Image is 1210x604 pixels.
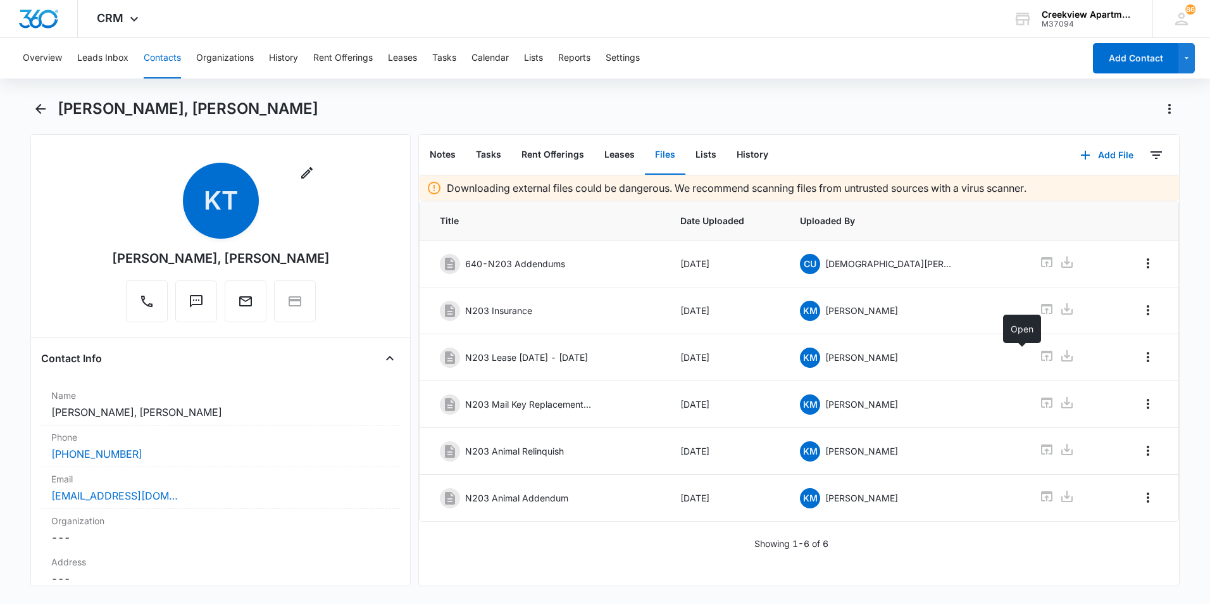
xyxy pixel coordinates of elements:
button: Leases [388,38,417,79]
p: N203 Lease [DATE] - [DATE] [465,351,588,364]
div: Open [1003,315,1041,343]
span: KT [183,163,259,239]
button: Close [380,348,400,368]
button: Overflow Menu [1138,347,1158,367]
button: Add File [1068,140,1146,170]
button: Overflow Menu [1138,253,1158,274]
label: Name [51,389,390,402]
span: KM [800,488,820,508]
p: [PERSON_NAME] [825,304,898,317]
button: Overflow Menu [1138,394,1158,414]
button: Leases [594,135,645,175]
button: Tasks [466,135,511,175]
h1: [PERSON_NAME], [PERSON_NAME] [58,99,318,118]
a: Email [225,300,266,311]
p: N203 Animal Relinquish [465,444,564,458]
button: Overflow Menu [1138,441,1158,461]
button: Add Contact [1093,43,1178,73]
span: Date Uploaded [680,214,770,227]
td: [DATE] [665,428,785,475]
div: account name [1042,9,1134,20]
span: Uploaded By [800,214,1008,227]
div: notifications count [1185,4,1195,15]
p: Downloading external files could be dangerous. We recommend scanning files from untrusted sources... [447,180,1026,196]
button: Tasks [432,38,456,79]
p: N203 Mail Key Replacement.pdf [465,398,592,411]
td: [DATE] [665,334,785,381]
span: KM [800,348,820,368]
p: [DEMOGRAPHIC_DATA][PERSON_NAME] [825,257,952,270]
div: Address--- [41,550,400,592]
td: [DATE] [665,287,785,334]
button: Rent Offerings [511,135,594,175]
dd: [PERSON_NAME], [PERSON_NAME] [51,405,390,420]
button: Overflow Menu [1138,300,1158,320]
button: Settings [606,38,640,79]
button: Organizations [196,38,254,79]
button: Rent Offerings [313,38,373,79]
span: 86 [1185,4,1195,15]
button: Call [126,280,168,322]
td: [DATE] [665,381,785,428]
button: Leads Inbox [77,38,128,79]
a: [EMAIL_ADDRESS][DOMAIN_NAME] [51,488,178,503]
label: Phone [51,431,390,444]
label: Email [51,472,390,486]
button: Calendar [471,38,509,79]
div: [PERSON_NAME], [PERSON_NAME] [112,249,330,268]
h4: Contact Info [41,351,102,366]
p: [PERSON_NAME] [825,491,898,505]
button: Filters [1146,145,1166,165]
div: Email[EMAIL_ADDRESS][DOMAIN_NAME] [41,467,400,509]
button: Reports [558,38,590,79]
a: [PHONE_NUMBER] [51,446,142,462]
div: account id [1042,20,1134,28]
button: Lists [524,38,543,79]
button: Actions [1159,99,1180,119]
span: CU [800,254,820,274]
td: [DATE] [665,475,785,522]
span: KM [800,301,820,321]
button: Overview [23,38,62,79]
a: Call [126,300,168,311]
td: [DATE] [665,241,785,287]
button: History [727,135,778,175]
p: N203 Insurance [465,304,532,317]
button: Lists [685,135,727,175]
div: Organization--- [41,509,400,550]
span: Title [440,214,649,227]
span: CRM [97,11,123,25]
label: Address [51,555,390,569]
button: Text [175,280,217,322]
dd: --- [51,571,390,586]
div: Phone[PHONE_NUMBER] [41,425,400,467]
p: [PERSON_NAME] [825,351,898,364]
p: N203 Animal Addendum [465,491,568,505]
button: Contacts [144,38,181,79]
label: Organization [51,514,390,527]
p: [PERSON_NAME] [825,444,898,458]
span: KM [800,394,820,415]
button: Notes [420,135,466,175]
a: Text [175,300,217,311]
button: Email [225,280,266,322]
button: History [269,38,298,79]
p: 640-N203 Addendums [465,257,565,270]
p: Showing 1-6 of 6 [754,537,828,550]
button: Files [645,135,685,175]
div: Name[PERSON_NAME], [PERSON_NAME] [41,384,400,425]
span: KM [800,441,820,462]
button: Overflow Menu [1138,488,1158,508]
button: Back [30,99,50,119]
dd: --- [51,530,390,545]
p: [PERSON_NAME] [825,398,898,411]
